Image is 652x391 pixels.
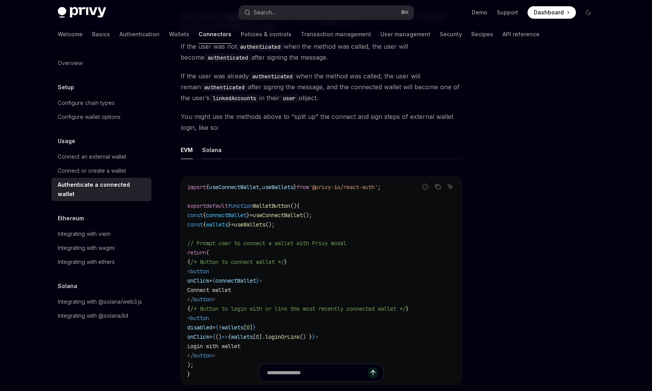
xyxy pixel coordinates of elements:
span: ; [378,184,381,191]
span: () [215,333,222,340]
span: '@privy-io/react-auth' [309,184,378,191]
span: /* Button to login with or link the most recently connected wallet */ [190,305,406,312]
span: = [231,221,234,228]
h5: Usage [58,136,75,146]
span: WalletButton [253,202,290,209]
span: wallets [222,324,243,331]
code: authenticated [237,42,284,51]
h5: Ethereum [58,214,84,223]
span: } [256,277,259,284]
span: = [212,324,215,331]
span: => [222,333,228,340]
img: dark logo [58,7,106,18]
div: Authenticate a connected wallet [58,180,147,199]
span: export [187,202,206,209]
span: } [293,184,297,191]
span: /* Button to connect wallet */ [190,258,284,265]
div: Connect or create a wallet [58,166,126,175]
span: button [190,268,209,275]
span: useWallets [262,184,293,191]
div: Integrating with @solana/web3.js [58,297,142,306]
span: = [209,277,212,284]
a: Integrating with @solana/kit [52,309,151,323]
div: EVM [181,141,193,159]
code: linkedAccounts [210,94,259,103]
a: Dashboard [528,6,576,19]
span: { [203,212,206,219]
a: Recipes [471,25,493,44]
a: Connectors [199,25,231,44]
h5: Setup [58,83,74,92]
span: } [253,324,256,331]
a: Connect or create a wallet [52,164,151,178]
span: { [212,277,215,284]
span: [ [253,333,256,340]
span: (); [303,212,312,219]
span: > [212,296,215,303]
span: button [194,352,212,359]
button: Open search [239,5,414,19]
a: Authenticate a connected wallet [52,178,151,201]
a: API reference [503,25,540,44]
span: default [206,202,228,209]
span: If the user was already when the method was called, the user will remain after signing the messag... [181,71,462,103]
span: { [187,258,190,265]
h5: Solana [58,281,77,291]
span: } [406,305,409,312]
a: Basics [92,25,110,44]
a: Configure wallet options [52,110,151,124]
span: Dashboard [534,9,564,16]
div: Integrating with ethers [58,257,115,267]
span: loginOrLink [265,333,300,340]
a: Integrating with @solana/web3.js [52,295,151,309]
span: wallets [206,221,228,228]
span: connectWallet [215,277,256,284]
span: ] [250,324,253,331]
span: { [228,333,231,340]
button: Report incorrect code [420,182,430,192]
button: Send message [368,367,378,378]
span: useConnectWallet [253,212,303,219]
span: , [259,184,262,191]
span: = [209,333,212,340]
div: Connect an external wallet [58,152,126,161]
a: Configure chain types [52,96,151,110]
span: </ [187,352,194,359]
span: disabled [187,324,212,331]
span: { [297,202,300,209]
span: useConnectWallet [209,184,259,191]
a: Policies & controls [241,25,291,44]
span: { [206,184,209,191]
span: { [212,333,215,340]
span: function [228,202,253,209]
div: Solana [202,141,222,159]
div: Configure chain types [58,98,115,108]
span: return [187,249,206,256]
span: useWallets [234,221,265,228]
span: () [290,202,297,209]
span: button [190,315,209,322]
span: ( [206,249,209,256]
span: { [203,221,206,228]
span: import [187,184,206,191]
a: Authentication [119,25,160,44]
a: Integrating with viem [52,227,151,241]
span: const [187,212,203,219]
button: Copy the contents from the code block [433,182,443,192]
span: < [187,268,190,275]
span: (); [265,221,275,228]
code: authenticated [249,72,296,81]
span: Connect wallet [187,287,231,294]
span: from [297,184,309,191]
span: < [187,315,190,322]
a: Integrating with ethers [52,255,151,269]
a: User management [380,25,430,44]
span: button [194,296,212,303]
div: Overview [58,58,83,68]
div: Integrating with @solana/kit [58,311,128,320]
span: Login with wallet [187,343,240,350]
span: { [215,324,219,331]
a: Connect an external wallet [52,150,151,164]
span: onClick [187,277,209,284]
a: Demo [472,9,487,16]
